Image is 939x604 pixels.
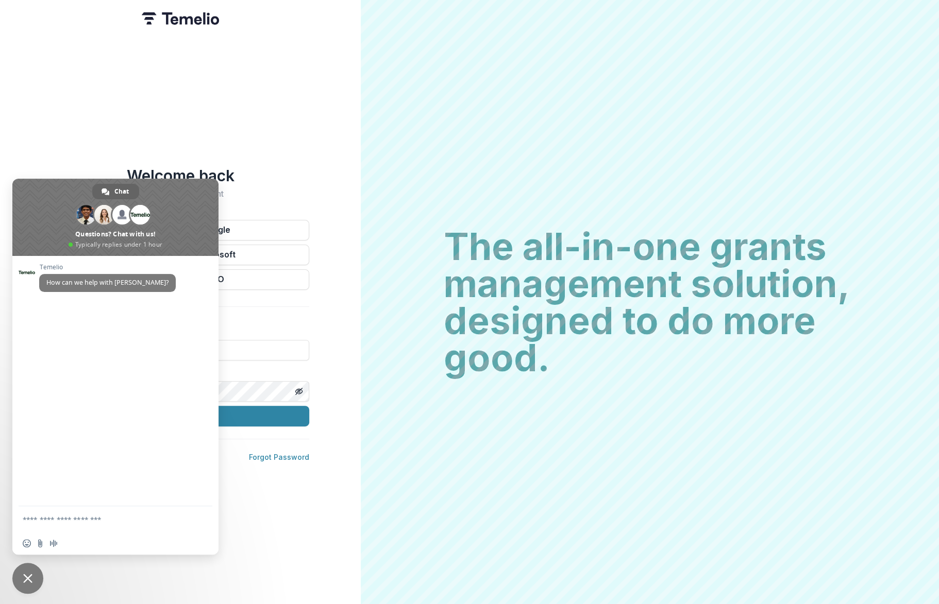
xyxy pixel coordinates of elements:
[92,184,139,199] div: Chat
[12,563,43,594] div: Close chat
[142,12,219,25] img: Temelio
[249,453,309,461] a: Forgot Password
[49,539,58,547] span: Audio message
[52,166,309,185] h1: Welcome back
[36,539,44,547] span: Send a file
[39,264,176,271] span: Temelio
[114,184,129,199] span: Chat
[46,278,169,287] span: How can we help with [PERSON_NAME]?
[291,383,307,400] button: Toggle password visibility
[23,515,186,524] textarea: Compose your message...
[23,539,31,547] span: Insert an emoji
